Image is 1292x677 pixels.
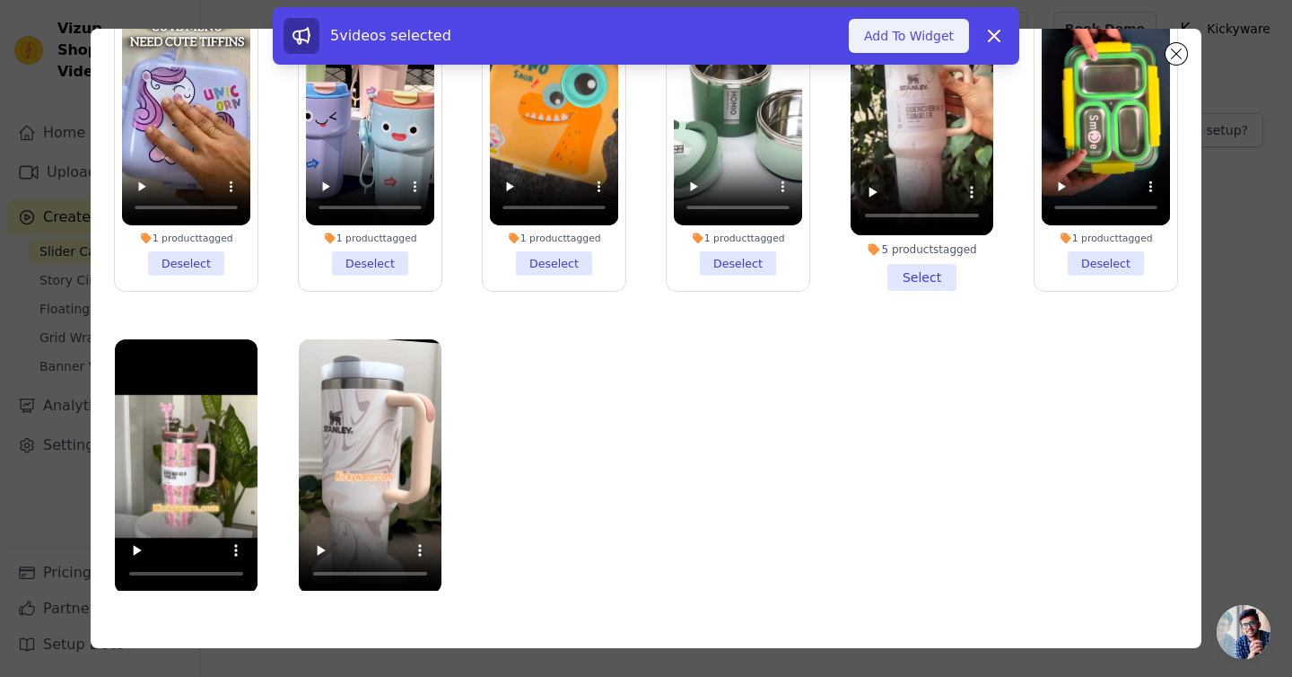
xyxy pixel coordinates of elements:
div: 1 product tagged [1042,232,1170,244]
button: Add To Widget [849,19,969,53]
div: 1 product tagged [490,232,618,244]
span: 5 videos selected [330,27,451,44]
div: 1 product tagged [122,232,250,244]
div: 5 products tagged [851,242,993,257]
div: 1 product tagged [674,232,802,244]
div: Open chat [1217,605,1270,659]
div: 1 product tagged [306,232,434,244]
